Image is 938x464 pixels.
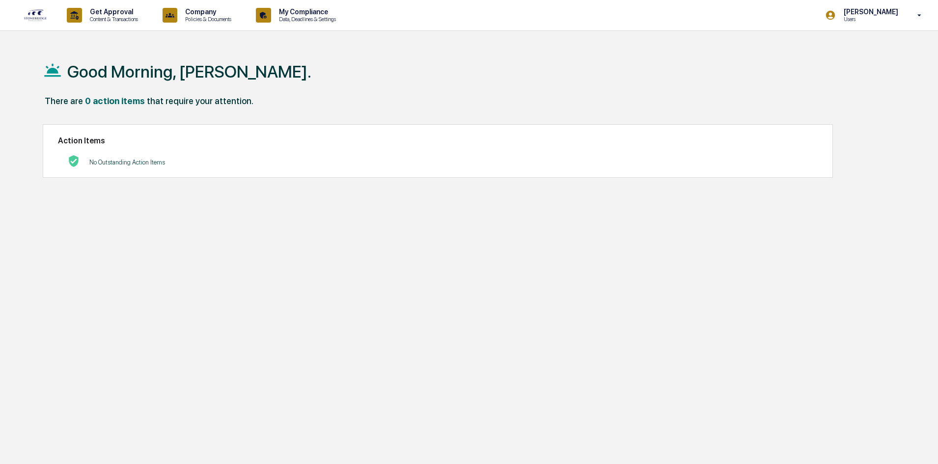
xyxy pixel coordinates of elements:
div: that require your attention. [147,96,253,106]
p: Users [836,16,903,23]
p: Data, Deadlines & Settings [271,16,341,23]
p: Policies & Documents [177,16,236,23]
p: No Outstanding Action Items [89,159,165,166]
img: logo [24,9,47,22]
div: There are [45,96,83,106]
p: Get Approval [82,8,143,16]
img: No Actions logo [68,155,80,167]
h2: Action Items [58,136,818,145]
div: 0 action items [85,96,145,106]
h1: Good Morning, [PERSON_NAME]. [67,62,311,82]
p: [PERSON_NAME] [836,8,903,16]
p: Content & Transactions [82,16,143,23]
p: My Compliance [271,8,341,16]
p: Company [177,8,236,16]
